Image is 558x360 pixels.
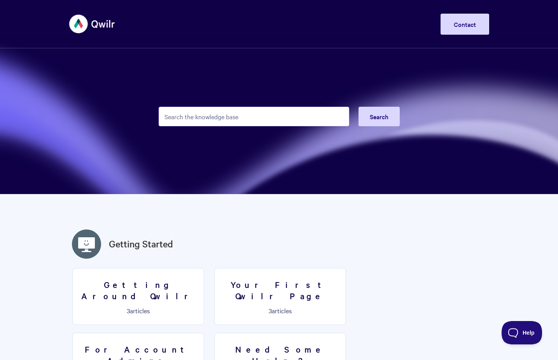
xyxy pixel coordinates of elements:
[214,268,346,325] a: Your First Qwilr Page 3articles
[72,268,204,325] a: Getting Around Qwilr 3articles
[219,279,341,301] h3: Your First Qwilr Page
[219,307,341,314] p: articles
[69,9,115,39] img: Qwilr Help Center
[359,107,400,126] button: Search
[370,112,388,121] span: Search
[127,306,130,315] span: 3
[77,279,199,301] h3: Getting Around Qwilr
[269,306,272,315] span: 3
[502,321,542,344] iframe: Toggle Customer Support
[159,107,349,126] input: Search the knowledge base
[441,14,489,35] a: Contact
[109,237,173,251] a: Getting Started
[77,307,199,314] p: articles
